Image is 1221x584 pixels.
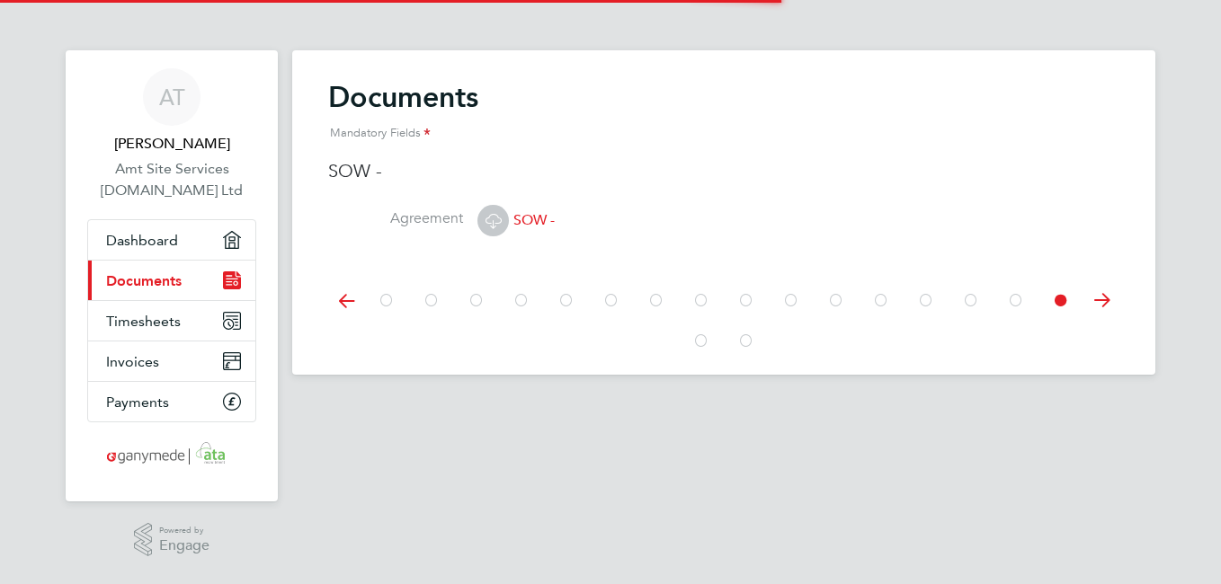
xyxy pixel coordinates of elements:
[88,382,255,421] a: Payments
[328,159,1119,182] h3: SOW -
[328,209,463,228] label: Agreement
[159,85,185,109] span: AT
[88,341,255,381] a: Invoices
[88,301,255,341] a: Timesheets
[102,440,243,469] img: ganymedesolutions-logo-retina.png
[328,79,1119,152] h2: Documents
[88,261,255,300] a: Documents
[106,313,181,330] span: Timesheets
[477,211,555,229] span: SOW -
[87,68,256,155] a: AT[PERSON_NAME]
[106,232,178,249] span: Dashboard
[66,50,278,501] nav: Main navigation
[87,133,256,155] span: Adrian Taylor
[106,272,182,289] span: Documents
[134,523,210,557] a: Powered byEngage
[159,523,209,538] span: Powered by
[159,538,209,553] span: Engage
[106,353,159,370] span: Invoices
[328,115,1119,152] div: Mandatory Fields
[106,394,169,411] span: Payments
[87,158,256,201] a: Amt Site Services [DOMAIN_NAME] Ltd
[88,220,255,260] a: Dashboard
[87,440,256,469] a: Go to home page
